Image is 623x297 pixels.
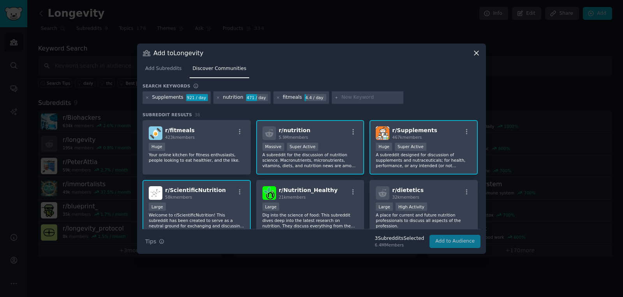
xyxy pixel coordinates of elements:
[143,83,190,89] h3: Search keywords
[143,235,167,248] button: Tips
[279,195,306,199] span: 21k members
[376,152,472,168] p: A subreddit designed for discussion of supplements and nutraceuticals; for health, performance, o...
[396,203,427,211] div: High Activity
[152,94,183,101] div: Supplements
[341,94,401,101] input: New Keyword
[145,65,181,72] span: Add Subreddits
[165,195,192,199] span: 58k members
[376,143,392,151] div: Huge
[149,152,245,163] p: Your online kitchen for fitness enthusiasts, people looking to eat healthier, and the like.
[153,49,203,57] h3: Add to Longevity
[143,63,184,79] a: Add Subreddits
[262,143,284,151] div: Massive
[376,126,389,140] img: Supplements
[392,127,437,133] span: r/ Supplements
[262,212,358,229] p: Dig into the science of food: This subreddit dives deep into the latest research on nutrition. Th...
[283,94,302,101] div: fitmeals
[395,143,426,151] div: Super Active
[149,143,165,151] div: Huge
[392,195,419,199] span: 32k members
[149,186,162,200] img: ScientificNutrition
[165,135,195,140] span: 423k members
[165,127,195,133] span: r/ fitmeals
[375,242,424,248] div: 6.4M Members
[279,187,338,193] span: r/ Nutrition_Healthy
[304,94,326,101] div: 4.4 / day
[149,203,166,211] div: Large
[190,63,249,79] a: Discover Communities
[186,94,208,101] div: 921 / day
[279,127,310,133] span: r/ nutrition
[375,235,424,242] div: 3 Subreddit s Selected
[262,152,358,168] p: A subreddit for the discussion of nutrition science. Macronutrients, micronutrients, vitamins, di...
[392,187,424,193] span: r/ dietetics
[192,65,246,72] span: Discover Communities
[287,143,319,151] div: Super Active
[376,203,393,211] div: Large
[195,112,200,117] span: 38
[246,94,268,101] div: 471 / day
[392,135,422,140] span: 467k members
[143,112,192,117] span: Subreddit Results
[223,94,243,101] div: nutrition
[279,135,308,140] span: 5.9M members
[145,238,156,246] span: Tips
[149,126,162,140] img: fitmeals
[262,186,276,200] img: Nutrition_Healthy
[376,212,472,229] p: A place for current and future nutrition professionals to discuss all aspects of the profession.
[149,212,245,229] p: Welcome to r/ScientificNutrition! This subreddit has been created to serve as a neutral ground fo...
[165,187,226,193] span: r/ ScientificNutrition
[262,203,280,211] div: Large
